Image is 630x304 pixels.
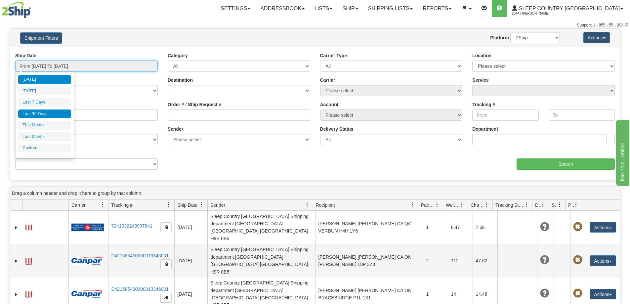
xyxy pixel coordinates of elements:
[471,202,484,208] span: Charge
[421,202,435,208] span: Packages
[25,288,32,299] a: Label
[316,202,335,208] span: Recipient
[456,199,468,210] a: Weight filter column settings
[216,0,255,17] a: Settings
[448,244,473,278] td: 112
[71,202,86,208] span: Carrier
[573,289,582,298] span: Pickup Not Assigned
[2,2,31,18] img: logo2044.jpg
[540,289,549,298] span: Unknown
[315,211,423,244] td: [PERSON_NAME] [PERSON_NAME] CA QC VERDUN H4H 1Y6
[418,0,456,17] a: Reports
[512,10,562,17] span: 2044 / [PERSON_NAME]
[13,224,20,231] a: Expand
[573,255,582,265] span: Pickup Not Assigned
[337,0,363,17] a: Ship
[583,32,610,43] button: Actions
[18,98,71,107] li: Last 7 Days
[446,202,460,208] span: Weight
[473,211,497,244] td: 7.66
[10,187,620,200] div: grid grouping header
[315,244,423,278] td: [PERSON_NAME] [PERSON_NAME] CA ON [PERSON_NAME] L8P 3Z3
[590,255,616,266] button: Actions
[472,77,489,83] label: Service
[18,144,71,152] li: Custom
[320,101,339,108] label: Account
[20,32,62,44] button: Shipment Filters
[448,211,473,244] td: 8.47
[568,202,574,208] span: Pickup Status
[310,0,337,17] a: Lists
[25,222,32,232] a: Label
[18,132,71,141] li: Last Month
[18,109,71,118] li: Last 30 Days
[472,126,498,132] label: Department
[537,199,549,210] a: Delivery Status filter column settings
[168,126,183,132] label: Sender
[111,223,152,229] a: 7241032243997841
[540,222,549,232] span: Unknown
[71,257,103,265] img: 14 - Canpar
[210,202,225,208] span: Sender
[160,222,172,232] button: Copy to clipboard
[15,52,37,59] label: Ship Date
[320,52,347,59] label: Carrier Type
[302,199,313,210] a: Sender filter column settings
[495,202,524,208] span: Tracking Status
[97,199,108,210] a: Carrier filter column settings
[168,101,222,108] label: Order # / Ship Request #
[13,258,20,264] a: Expand
[196,199,207,210] a: Ship Date filter column settings
[163,199,174,210] a: Tracking # filter column settings
[13,291,20,298] a: Expand
[168,52,188,59] label: Category
[549,109,615,121] input: To
[570,199,582,210] a: Pickup Status filter column settings
[481,199,492,210] a: Charge filter column settings
[472,101,495,108] label: Tracking #
[25,255,32,266] a: Label
[573,222,582,232] span: Pickup Not Assigned
[407,199,418,210] a: Recipient filter column settings
[207,211,315,244] td: Sleep Country [GEOGRAPHIC_DATA] Shipping department [GEOGRAPHIC_DATA] [GEOGRAPHIC_DATA] [GEOGRAPH...
[71,223,104,232] img: 20 - Canada Post
[473,244,497,278] td: 47.62
[521,199,532,210] a: Tracking Status filter column settings
[517,6,620,11] span: Sleep Country [GEOGRAPHIC_DATA]
[111,202,133,208] span: Tracking #
[174,244,207,278] td: [DATE]
[517,158,615,170] input: Search
[363,0,418,17] a: Shipping lists
[472,52,491,59] label: Location
[111,286,169,292] a: D421585430000013346001
[552,202,557,208] span: Shipment Issues
[18,87,71,96] li: [DATE]
[507,0,628,17] a: Sleep Country [GEOGRAPHIC_DATA] 2044 / [PERSON_NAME]
[615,118,629,186] iframe: chat widget
[5,4,61,12] div: live help - online
[177,202,197,208] span: Ship Date
[320,126,354,132] label: Delivery Status
[423,211,448,244] td: 1
[320,77,335,83] label: Carrier
[432,199,443,210] a: Packages filter column settings
[535,202,541,208] span: Delivery Status
[490,34,509,41] label: Platform
[540,255,549,265] span: Unknown
[423,244,448,278] td: 2
[207,244,315,278] td: Sleep Country [GEOGRAPHIC_DATA] Shipping department [GEOGRAPHIC_DATA] [GEOGRAPHIC_DATA] [GEOGRAPH...
[255,0,310,17] a: Addressbook
[174,211,207,244] td: [DATE]
[554,199,565,210] a: Shipment Issues filter column settings
[18,121,71,130] li: This Month
[590,289,616,299] button: Actions
[2,22,628,28] div: Support: 1 - 855 - 55 - 2SHIP
[160,293,172,303] button: Copy to clipboard
[160,259,172,269] button: Copy to clipboard
[590,222,616,233] button: Actions
[472,109,538,121] input: From
[18,75,71,84] li: [DATE]
[71,290,103,298] img: 14 - Canpar
[111,253,169,258] a: D421585430000013345001
[168,77,193,83] label: Destination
